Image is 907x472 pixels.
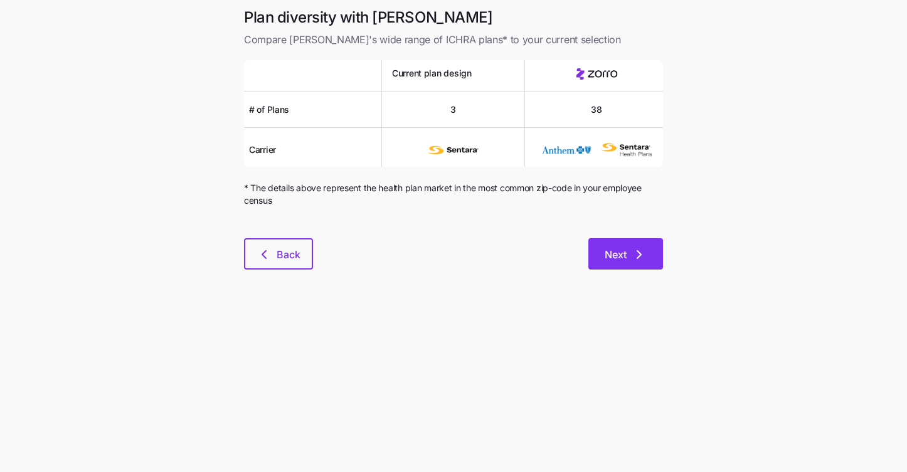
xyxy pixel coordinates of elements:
[591,103,602,116] span: 38
[249,144,276,156] span: Carrier
[244,8,663,27] h1: Plan diversity with [PERSON_NAME]
[602,138,652,162] img: Carrier
[249,103,289,116] span: # of Plans
[244,182,663,207] span: * The details above represent the health plan market in the most common zip-code in your employee...
[277,247,300,262] span: Back
[541,138,591,162] img: Carrier
[428,138,479,162] img: Carrier
[392,67,472,80] span: Current plan design
[605,247,627,262] span: Next
[450,103,456,116] span: 3
[244,238,313,270] button: Back
[244,32,663,48] span: Compare [PERSON_NAME]'s wide range of ICHRA plans* to your current selection
[588,238,663,270] button: Next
